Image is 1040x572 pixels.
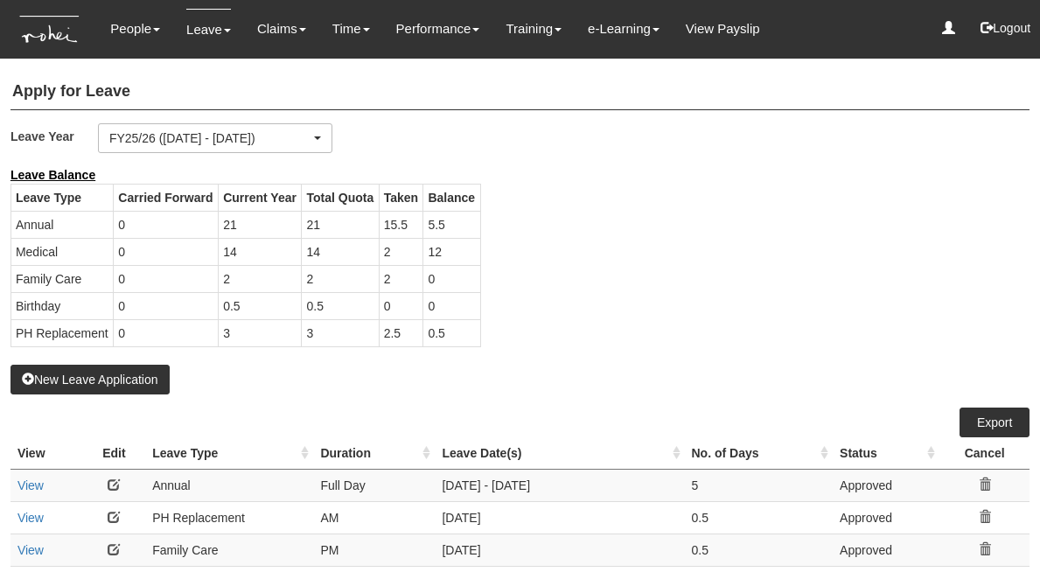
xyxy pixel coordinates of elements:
[588,9,660,49] a: e-Learning
[17,543,44,557] a: View
[10,437,83,470] th: View
[423,319,480,346] td: 0.5
[257,9,306,49] a: Claims
[83,437,145,470] th: Edit
[10,365,170,394] button: New Leave Application
[833,437,939,470] th: Status : activate to sort column ascending
[17,478,44,492] a: View
[145,469,313,501] td: Annual
[10,319,113,346] td: PH Replacement
[332,9,370,49] a: Time
[379,265,423,292] td: 2
[114,292,219,319] td: 0
[833,534,939,566] td: Approved
[313,437,435,470] th: Duration : activate to sort column ascending
[685,469,834,501] td: 5
[114,265,219,292] td: 0
[109,129,311,147] div: FY25/26 ([DATE] - [DATE])
[939,437,1030,470] th: Cancel
[10,292,113,319] td: Birthday
[685,534,834,566] td: 0.5
[219,292,302,319] td: 0.5
[219,184,302,211] th: Current Year
[186,9,231,50] a: Leave
[10,123,98,149] label: Leave Year
[423,265,480,292] td: 0
[833,469,939,501] td: Approved
[423,211,480,238] td: 5.5
[302,184,379,211] th: Total Quota
[379,184,423,211] th: Taken
[98,123,332,153] button: FY25/26 ([DATE] - [DATE])
[302,211,379,238] td: 21
[833,501,939,534] td: Approved
[435,437,684,470] th: Leave Date(s) : activate to sort column ascending
[219,265,302,292] td: 2
[114,211,219,238] td: 0
[145,437,313,470] th: Leave Type : activate to sort column ascending
[10,211,113,238] td: Annual
[379,211,423,238] td: 15.5
[302,292,379,319] td: 0.5
[145,501,313,534] td: PH Replacement
[960,408,1030,437] a: Export
[302,238,379,265] td: 14
[219,238,302,265] td: 14
[423,292,480,319] td: 0
[506,9,562,49] a: Training
[685,501,834,534] td: 0.5
[379,238,423,265] td: 2
[114,319,219,346] td: 0
[219,211,302,238] td: 21
[685,437,834,470] th: No. of Days : activate to sort column ascending
[686,9,760,49] a: View Payslip
[302,319,379,346] td: 3
[17,511,44,525] a: View
[114,238,219,265] td: 0
[435,534,684,566] td: [DATE]
[10,238,113,265] td: Medical
[302,265,379,292] td: 2
[423,238,480,265] td: 12
[313,501,435,534] td: AM
[435,501,684,534] td: [DATE]
[435,469,684,501] td: [DATE] - [DATE]
[219,319,302,346] td: 3
[379,292,423,319] td: 0
[313,534,435,566] td: PM
[10,184,113,211] th: Leave Type
[396,9,480,49] a: Performance
[313,469,435,501] td: Full Day
[423,184,480,211] th: Balance
[10,168,95,182] b: Leave Balance
[110,9,160,49] a: People
[10,74,1030,110] h4: Apply for Leave
[114,184,219,211] th: Carried Forward
[145,534,313,566] td: Family Care
[379,319,423,346] td: 2.5
[10,265,113,292] td: Family Care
